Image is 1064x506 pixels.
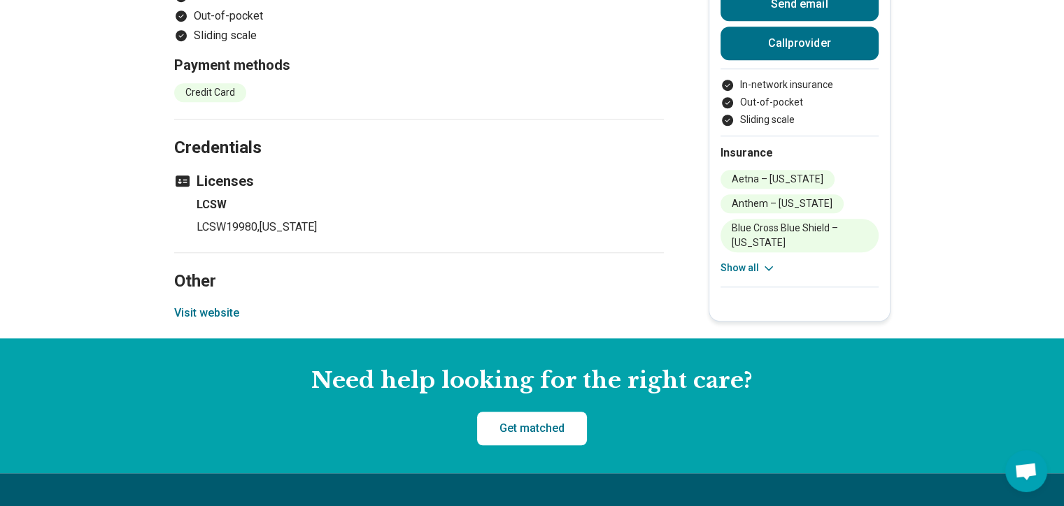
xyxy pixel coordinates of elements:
h2: Need help looking for the right care? [11,366,1053,396]
h3: Payment methods [174,55,664,75]
li: Blue Cross Blue Shield – [US_STATE] [721,219,879,252]
li: Aetna – [US_STATE] [721,170,835,189]
h2: Insurance [721,145,879,161]
span: , [US_STATE] [257,220,317,233]
li: Sliding scale [174,27,664,44]
li: Out-of-pocket [721,95,879,110]
button: Show all [721,261,776,275]
h2: Credentials [174,103,664,160]
a: Get matched [477,412,587,445]
li: In-network insurance [721,78,879,92]
ul: Payment options [721,78,879,127]
button: Callprovider [721,27,879,60]
button: Visit website [174,305,239,321]
li: Out-of-pocket [174,8,664,24]
a: Open chat [1005,450,1047,492]
h4: LCSW [197,196,664,213]
li: Sliding scale [721,113,879,127]
h2: Other [174,236,664,294]
li: Credit Card [174,83,246,102]
h3: Licenses [174,171,664,191]
p: LCSW19980 [197,219,664,236]
li: Anthem – [US_STATE] [721,194,844,213]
